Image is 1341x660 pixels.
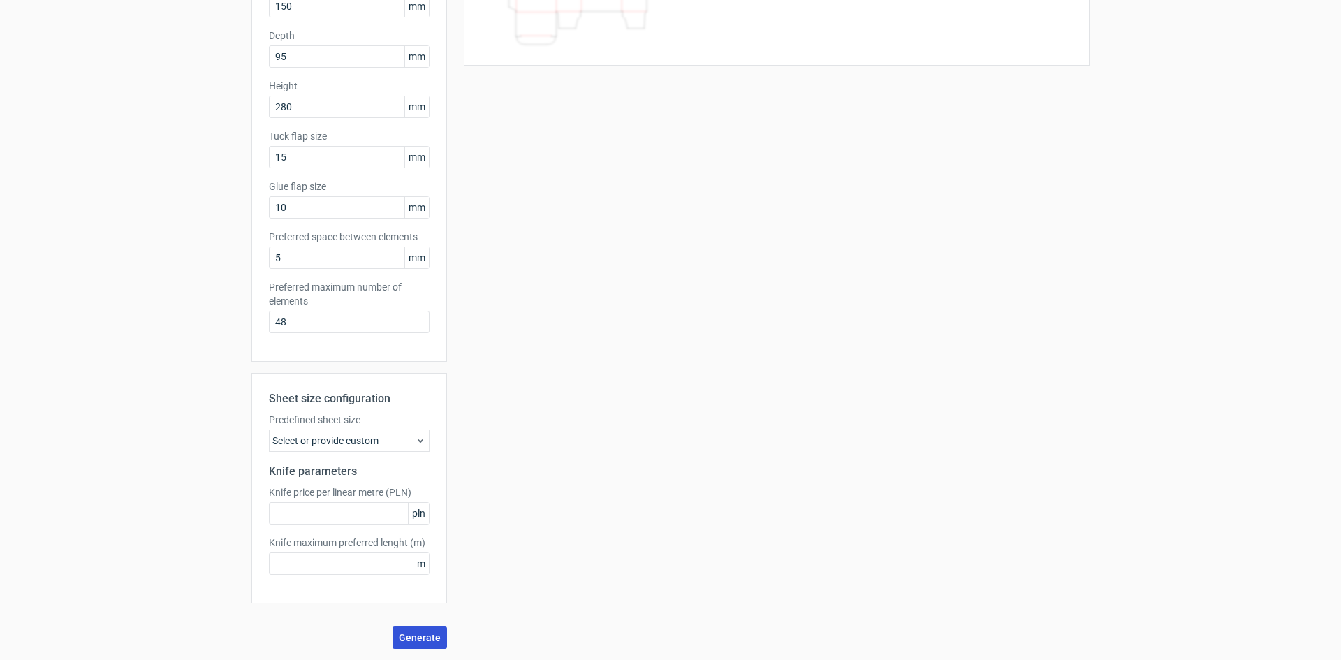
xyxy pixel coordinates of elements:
label: Height [269,79,430,93]
label: Predefined sheet size [269,413,430,427]
label: Glue flap size [269,179,430,193]
h2: Knife parameters [269,463,430,480]
button: Generate [393,626,447,649]
span: mm [404,46,429,67]
span: m [413,553,429,574]
span: pln [408,503,429,524]
span: mm [404,96,429,117]
label: Preferred space between elements [269,230,430,244]
h2: Sheet size configuration [269,390,430,407]
label: Preferred maximum number of elements [269,280,430,308]
span: mm [404,197,429,218]
label: Knife maximum preferred lenght (m) [269,536,430,550]
label: Depth [269,29,430,43]
label: Knife price per linear metre (PLN) [269,485,430,499]
span: mm [404,247,429,268]
label: Tuck flap size [269,129,430,143]
span: Generate [399,633,441,643]
div: Select or provide custom [269,430,430,452]
span: mm [404,147,429,168]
